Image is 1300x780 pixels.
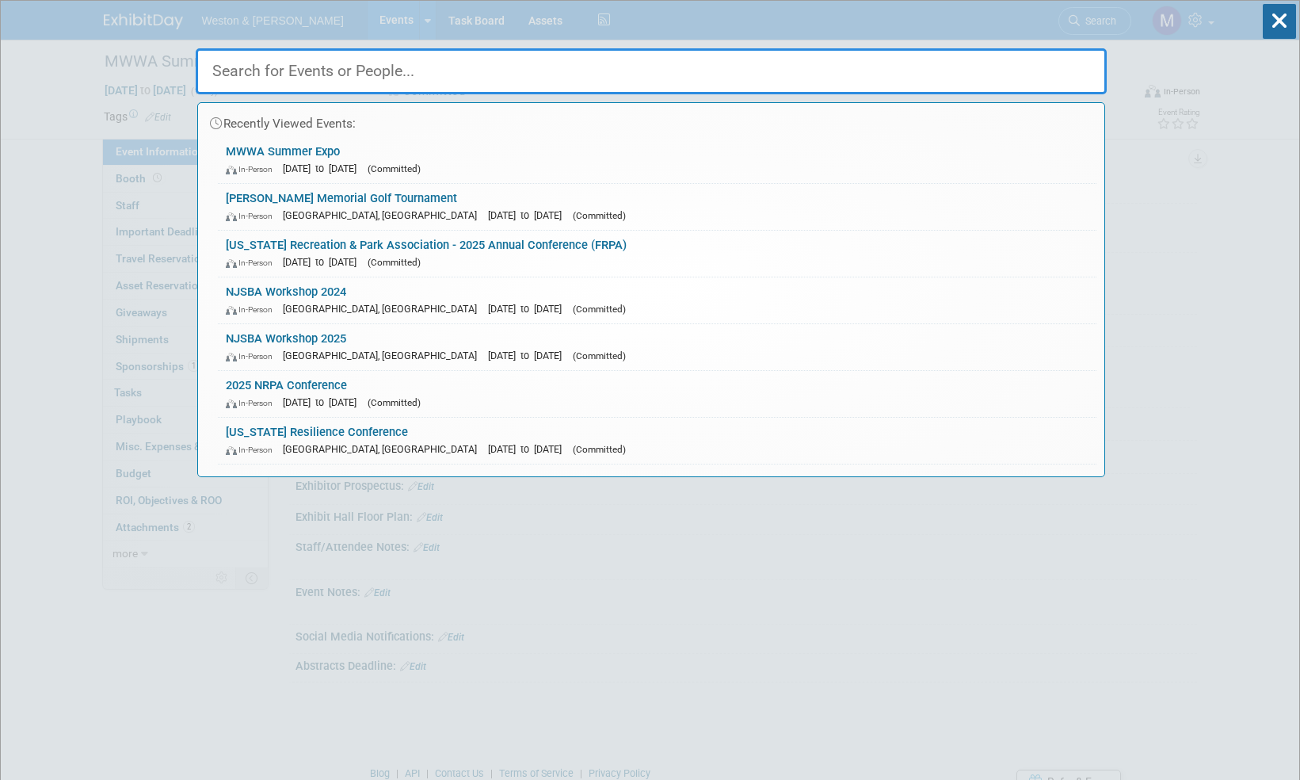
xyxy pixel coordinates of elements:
[573,304,626,315] span: (Committed)
[488,350,570,361] span: [DATE] to [DATE]
[218,277,1096,323] a: NJSBA Workshop 2024 In-Person [GEOGRAPHIC_DATA], [GEOGRAPHIC_DATA] [DATE] to [DATE] (Committed)
[283,303,485,315] span: [GEOGRAPHIC_DATA], [GEOGRAPHIC_DATA]
[226,304,280,315] span: In-Person
[218,324,1096,370] a: NJSBA Workshop 2025 In-Person [GEOGRAPHIC_DATA], [GEOGRAPHIC_DATA] [DATE] to [DATE] (Committed)
[488,443,570,455] span: [DATE] to [DATE]
[226,351,280,361] span: In-Person
[218,231,1096,277] a: [US_STATE] Recreation & Park Association - 2025 Annual Conference (FRPA) In-Person [DATE] to [DAT...
[283,396,364,408] span: [DATE] to [DATE]
[218,371,1096,417] a: 2025 NRPA Conference In-Person [DATE] to [DATE] (Committed)
[218,184,1096,230] a: [PERSON_NAME] Memorial Golf Tournament In-Person [GEOGRAPHIC_DATA], [GEOGRAPHIC_DATA] [DATE] to [...
[226,164,280,174] span: In-Person
[196,48,1107,94] input: Search for Events or People...
[226,398,280,408] span: In-Person
[283,256,364,268] span: [DATE] to [DATE]
[368,163,421,174] span: (Committed)
[226,258,280,268] span: In-Person
[283,209,485,221] span: [GEOGRAPHIC_DATA], [GEOGRAPHIC_DATA]
[226,445,280,455] span: In-Person
[573,444,626,455] span: (Committed)
[206,103,1096,137] div: Recently Viewed Events:
[488,303,570,315] span: [DATE] to [DATE]
[368,397,421,408] span: (Committed)
[218,418,1096,464] a: [US_STATE] Resilience Conference In-Person [GEOGRAPHIC_DATA], [GEOGRAPHIC_DATA] [DATE] to [DATE] ...
[283,162,364,174] span: [DATE] to [DATE]
[218,137,1096,183] a: MWWA Summer Expo In-Person [DATE] to [DATE] (Committed)
[368,257,421,268] span: (Committed)
[283,350,485,361] span: [GEOGRAPHIC_DATA], [GEOGRAPHIC_DATA]
[573,350,626,361] span: (Committed)
[226,211,280,221] span: In-Person
[488,209,570,221] span: [DATE] to [DATE]
[573,210,626,221] span: (Committed)
[283,443,485,455] span: [GEOGRAPHIC_DATA], [GEOGRAPHIC_DATA]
